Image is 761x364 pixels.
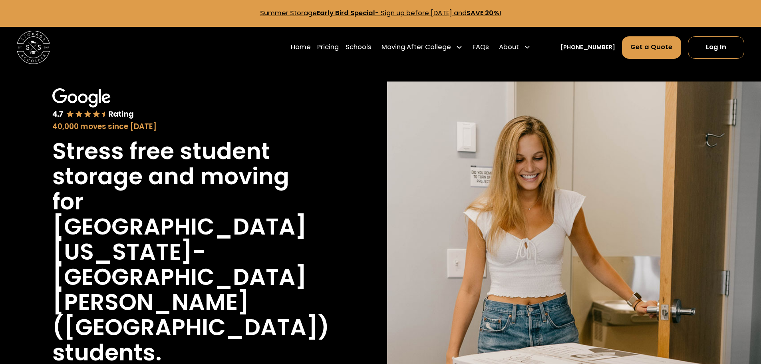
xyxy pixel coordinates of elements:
[52,139,322,214] h1: Stress free student storage and moving for
[52,88,134,119] img: Google 4.7 star rating
[317,36,339,59] a: Pricing
[317,8,375,18] strong: Early Bird Special
[473,36,489,59] a: FAQs
[496,36,534,59] div: About
[52,121,322,132] div: 40,000 moves since [DATE]
[467,8,501,18] strong: SAVE 20%!
[499,42,519,52] div: About
[560,43,615,52] a: [PHONE_NUMBER]
[260,8,501,18] a: Summer StorageEarly Bird Special- Sign up before [DATE] andSAVE 20%!
[381,42,451,52] div: Moving After College
[52,214,329,340] h1: [GEOGRAPHIC_DATA][US_STATE]-[GEOGRAPHIC_DATA][PERSON_NAME] ([GEOGRAPHIC_DATA])
[291,36,311,59] a: Home
[17,31,50,64] img: Storage Scholars main logo
[346,36,372,59] a: Schools
[378,36,466,59] div: Moving After College
[622,36,682,59] a: Get a Quote
[688,36,744,59] a: Log In
[17,31,50,64] a: home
